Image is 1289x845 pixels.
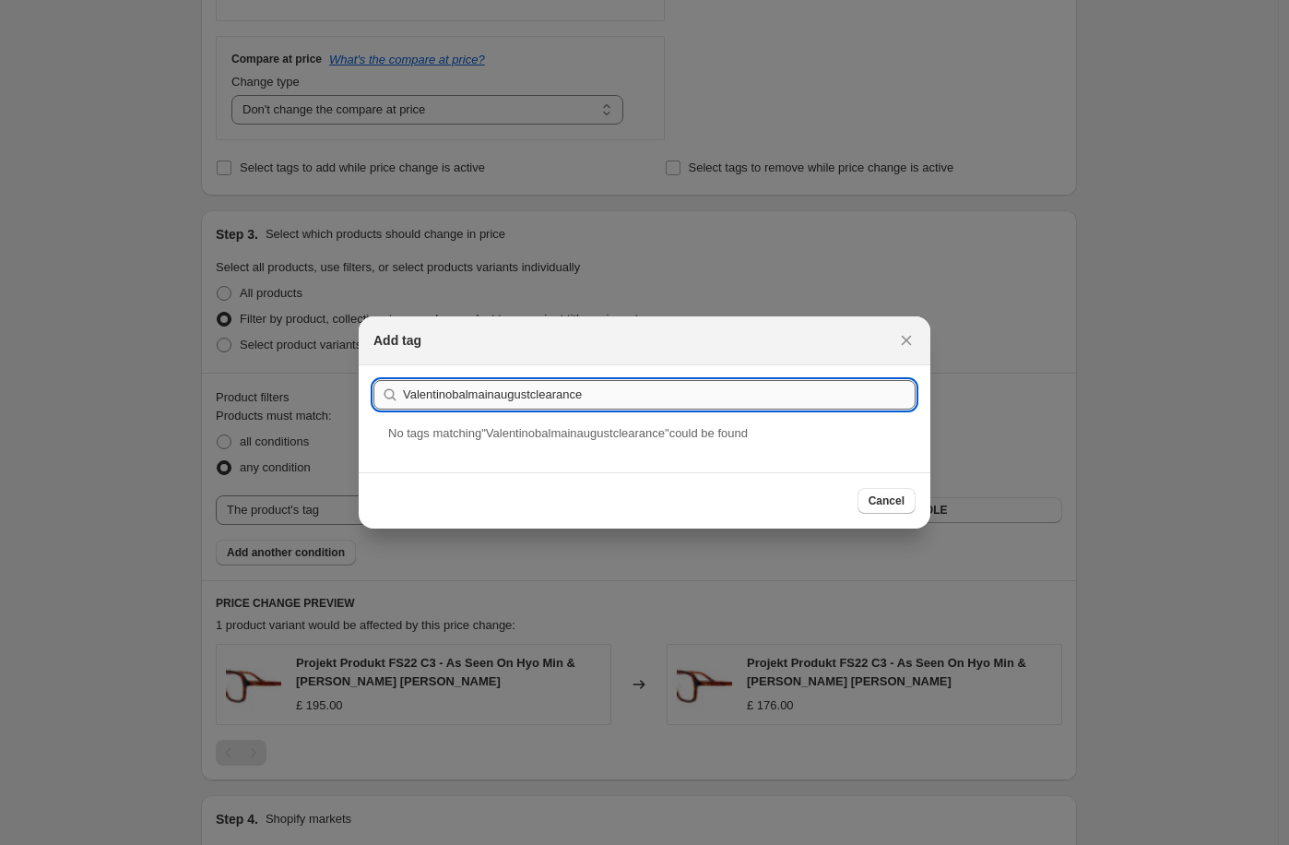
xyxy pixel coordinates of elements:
[869,494,905,508] span: Cancel
[403,380,916,410] input: Search tags
[857,488,916,514] button: Cancel
[893,327,919,353] button: Close
[388,426,748,440] span: No tag s matching " Valentinobalmainaugustclearance " could be found
[373,331,421,350] h2: Add tag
